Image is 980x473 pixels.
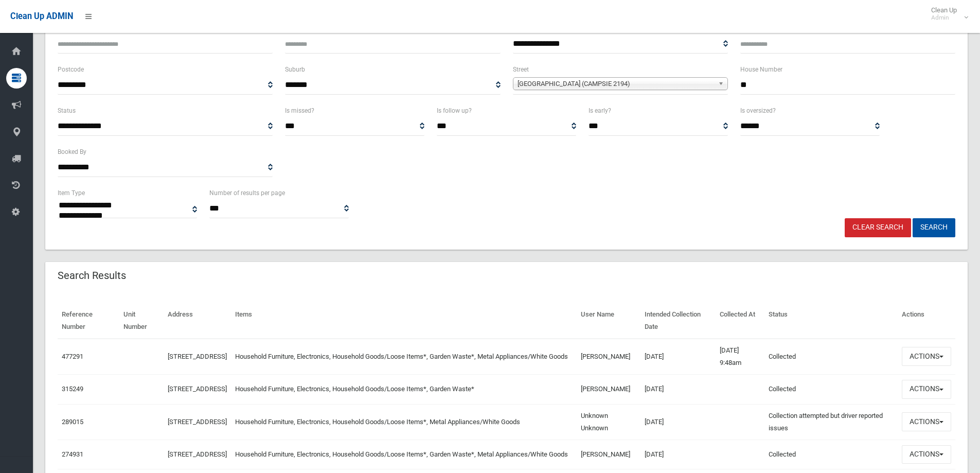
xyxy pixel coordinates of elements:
label: Is early? [589,105,611,116]
td: Collected [764,440,898,469]
td: [DATE] 9:48am [716,339,764,375]
label: Postcode [58,64,84,75]
td: [DATE] [640,339,716,375]
a: 315249 [62,385,83,393]
td: [DATE] [640,404,716,440]
th: Collected At [716,303,764,339]
th: Actions [898,303,955,339]
span: Clean Up ADMIN [10,11,73,21]
td: [PERSON_NAME] [577,440,640,469]
td: [PERSON_NAME] [577,339,640,375]
label: Status [58,105,76,116]
label: House Number [740,64,782,75]
th: Intended Collection Date [640,303,716,339]
td: [DATE] [640,374,716,404]
th: User Name [577,303,640,339]
td: Collected [764,374,898,404]
label: Is follow up? [437,105,472,116]
th: Unit Number [119,303,163,339]
label: Number of results per page [209,187,285,199]
label: Suburb [285,64,305,75]
label: Street [513,64,529,75]
a: [STREET_ADDRESS] [168,450,227,458]
td: Household Furniture, Electronics, Household Goods/Loose Items*, Garden Waste*, Metal Appliances/W... [231,339,577,375]
label: Is oversized? [740,105,776,116]
a: 289015 [62,418,83,426]
td: [DATE] [640,440,716,469]
td: Household Furniture, Electronics, Household Goods/Loose Items*, Metal Appliances/White Goods [231,404,577,440]
td: Collection attempted but driver reported issues [764,404,898,440]
a: 477291 [62,353,83,360]
th: Items [231,303,577,339]
button: Search [913,218,955,237]
td: [PERSON_NAME] [577,374,640,404]
td: Unknown Unknown [577,404,640,440]
label: Booked By [58,146,86,157]
a: Clear Search [845,218,911,237]
button: Actions [902,445,951,464]
header: Search Results [45,266,138,286]
td: Collected [764,339,898,375]
th: Reference Number [58,303,119,339]
a: 274931 [62,450,83,458]
label: Item Type [58,187,85,199]
small: Admin [931,14,957,22]
button: Actions [902,412,951,431]
th: Status [764,303,898,339]
button: Actions [902,347,951,366]
a: [STREET_ADDRESS] [168,353,227,360]
th: Address [164,303,231,339]
a: [STREET_ADDRESS] [168,418,227,426]
span: Clean Up [926,6,967,22]
span: [GEOGRAPHIC_DATA] (CAMPSIE 2194) [518,78,714,90]
label: Is missed? [285,105,314,116]
a: [STREET_ADDRESS] [168,385,227,393]
button: Actions [902,380,951,399]
td: Household Furniture, Electronics, Household Goods/Loose Items*, Garden Waste* [231,374,577,404]
td: Household Furniture, Electronics, Household Goods/Loose Items*, Garden Waste*, Metal Appliances/W... [231,440,577,469]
